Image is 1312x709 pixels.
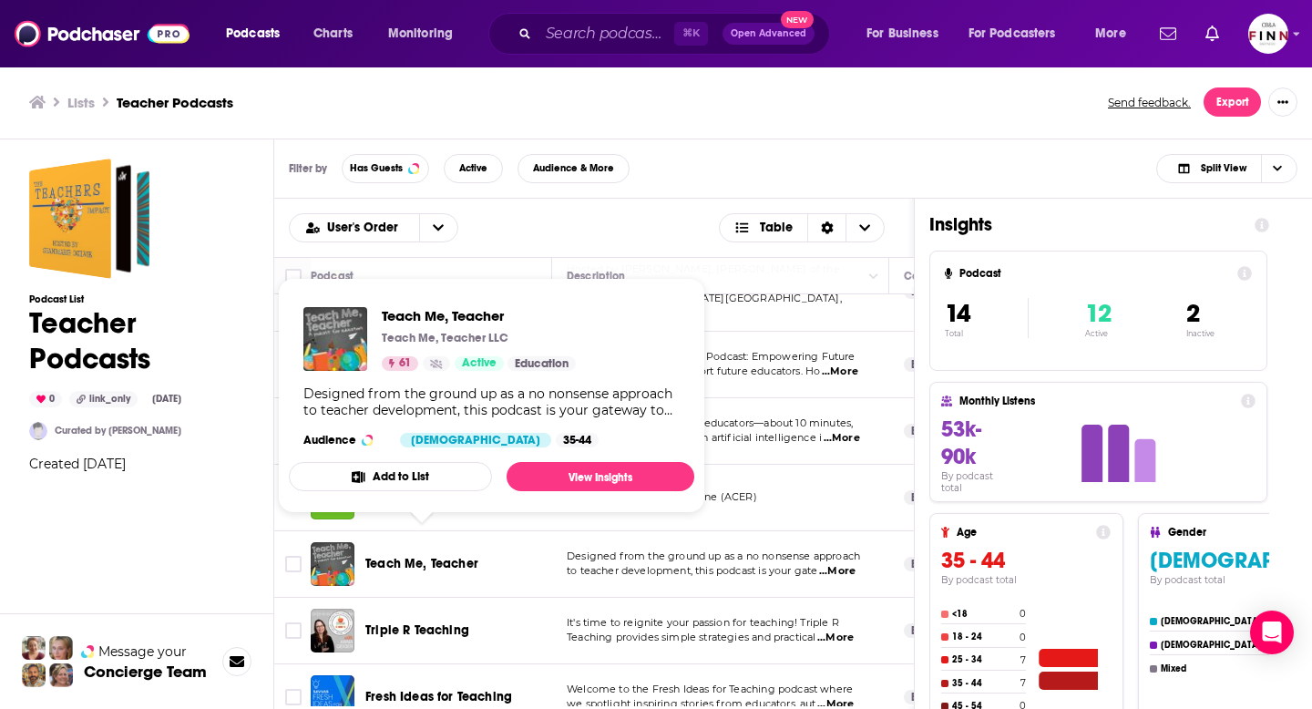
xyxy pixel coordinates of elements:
[941,416,981,470] span: 53k-90k
[375,19,477,48] button: open menu
[760,221,793,234] span: Table
[538,19,674,48] input: Search podcasts, credits, & more...
[98,642,187,661] span: Message your
[731,29,806,38] span: Open Advanced
[313,21,353,46] span: Charts
[327,221,405,234] span: User's Order
[399,354,411,373] span: 61
[342,154,429,183] button: Has Guests
[957,526,1089,539] h4: Age
[945,329,1028,338] p: Total
[952,678,1017,689] h4: 35 - 44
[1156,154,1297,183] button: Choose View
[49,636,73,660] img: Jules Profile
[226,21,280,46] span: Podcasts
[904,690,972,704] a: Education
[1186,329,1215,338] p: Inactive
[69,391,138,407] div: link_only
[674,22,708,46] span: ⌘ K
[285,556,302,572] span: Toggle select row
[819,564,856,579] span: ...More
[311,542,354,586] img: Teach Me, Teacher
[311,609,354,652] img: Triple R Teaching
[303,385,680,418] div: Designed from the ground up as a no nonsense approach to teacher development, this podcast is you...
[419,214,457,241] button: open menu
[1153,18,1184,49] a: Show notifications dropdown
[1248,14,1288,54] img: User Profile
[781,11,814,28] span: New
[567,550,860,562] span: Designed from the ground up as a no nonsense approach
[1204,87,1261,117] button: Export
[29,456,126,472] span: Created [DATE]
[533,163,614,173] span: Audience & More
[567,564,817,577] span: to teacher development, this podcast is your gate
[365,555,478,573] a: Teach Me, Teacher
[1095,21,1126,46] span: More
[289,213,458,242] h2: Choose List sort
[303,307,367,371] a: Teach Me, Teacher
[455,356,504,371] a: Active
[929,213,1240,236] h1: Insights
[285,689,302,705] span: Toggle select row
[29,159,149,279] a: Teacher Podcasts
[518,154,630,183] button: Audience & More
[29,293,244,305] h3: Podcast List
[365,688,512,706] a: Fresh Ideas for Teaching
[29,305,244,376] h1: Teacher Podcasts
[904,490,972,505] a: Education
[382,331,508,345] p: Teach Me, Teacher LLC
[854,19,961,48] button: open menu
[29,422,47,440] img: Madisonlee1119
[67,94,95,111] a: Lists
[807,214,846,241] div: Sort Direction
[904,623,972,638] a: Education
[382,356,418,371] a: 61
[84,663,207,681] h3: Concierge Team
[1201,163,1246,173] span: Split View
[365,689,512,704] span: Fresh Ideas for Teaching
[15,16,190,51] img: Podchaser - Follow, Share and Rate Podcasts
[1161,616,1262,627] h4: [DEMOGRAPHIC_DATA]
[29,391,62,407] div: 0
[959,395,1233,407] h4: Monthly Listens
[567,631,815,643] span: Teaching provides simple strategies and practical
[365,556,478,571] span: Teach Me, Teacher
[1085,329,1112,338] p: Active
[1085,298,1112,329] span: 12
[952,654,1017,665] h4: 25 - 34
[117,94,233,111] h3: Teacher Podcasts
[1082,19,1149,48] button: open menu
[382,307,576,324] a: Teach Me, Teacher
[822,365,858,379] span: ...More
[22,663,46,687] img: Jon Profile
[904,424,972,438] a: Education
[952,632,1016,642] h4: 18 - 24
[311,265,354,287] div: Podcast
[567,616,839,629] span: It's time to reignite your passion for teaching! Triple R
[462,354,497,373] span: Active
[444,154,503,183] button: Active
[365,622,469,638] span: Triple R Teaching
[969,21,1056,46] span: For Podcasters
[400,433,551,447] div: [DEMOGRAPHIC_DATA]
[303,433,385,447] h3: Audience
[1248,14,1288,54] span: Logged in as FINNMadison
[941,574,1111,586] h4: By podcast total
[388,21,453,46] span: Monitoring
[507,356,576,371] a: Education
[904,357,972,372] a: Education
[1020,654,1026,666] h4: 7
[866,21,938,46] span: For Business
[302,19,364,48] a: Charts
[213,19,303,48] button: open menu
[824,431,860,446] span: ...More
[365,622,469,640] a: Triple R Teaching
[904,557,972,571] a: Education
[1161,640,1267,651] h4: [DEMOGRAPHIC_DATA]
